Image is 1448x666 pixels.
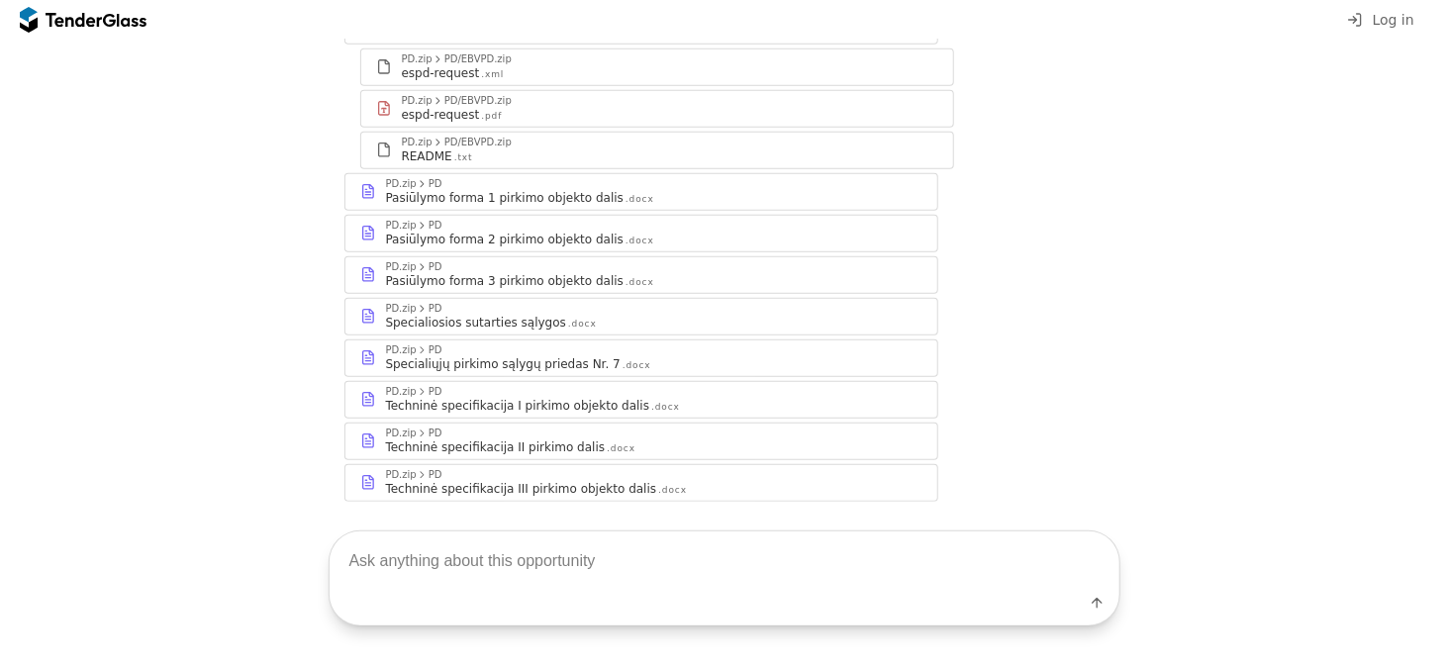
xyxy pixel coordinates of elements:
[481,110,502,123] div: .pdf
[386,387,417,397] div: PD.zip
[402,96,433,106] div: PD.zip
[402,54,433,64] div: PD.zip
[386,470,417,480] div: PD.zip
[344,381,938,419] a: PD.zipPDTechninė specifikacija I pirkimo objekto dalis.docx
[481,68,504,81] div: .xml
[429,428,442,438] div: PD
[658,484,687,497] div: .docx
[386,221,417,231] div: PD.zip
[626,235,654,247] div: .docx
[402,107,480,123] div: espd-request
[651,401,680,414] div: .docx
[344,173,938,211] a: PD.zipPDPasiūlymo forma 1 pirkimo objekto dalis.docx
[386,481,657,497] div: Techninė specifikacija III pirkimo objekto dalis
[360,48,954,86] a: PD.zipPD/EBVPD.zipespd-request.xml
[429,387,442,397] div: PD
[386,190,625,206] div: Pasiūlymo forma 1 pirkimo objekto dalis
[623,359,651,372] div: .docx
[386,273,625,289] div: Pasiūlymo forma 3 pirkimo objekto dalis
[429,262,442,272] div: PD
[386,439,606,455] div: Techninė specifikacija II pirkimo dalis
[626,276,654,289] div: .docx
[344,464,938,502] a: PD.zipPDTechninė specifikacija III pirkimo objekto dalis.docx
[626,193,654,206] div: .docx
[607,442,635,455] div: .docx
[386,232,625,247] div: Pasiūlymo forma 2 pirkimo objekto dalis
[386,356,621,372] div: Specialiųjų pirkimo sąlygų priedas Nr. 7
[429,221,442,231] div: PD
[402,148,452,164] div: README
[360,90,954,128] a: PD.zipPD/EBVPD.zipespd-request.pdf
[386,345,417,355] div: PD.zip
[344,339,938,377] a: PD.zipPDSpecialiųjų pirkimo sąlygų priedas Nr. 7.docx
[402,138,433,147] div: PD.zip
[386,179,417,189] div: PD.zip
[344,215,938,252] a: PD.zipPDPasiūlymo forma 2 pirkimo objekto dalis.docx
[429,304,442,314] div: PD
[444,54,512,64] div: PD/EBVPD.zip
[429,470,442,480] div: PD
[386,398,650,414] div: Techninė specifikacija I pirkimo objekto dalis
[1373,12,1414,28] span: Log in
[444,96,512,106] div: PD/EBVPD.zip
[429,179,442,189] div: PD
[386,315,567,331] div: Specialiosios sutarties sąlygos
[429,345,442,355] div: PD
[344,423,938,460] a: PD.zipPDTechninė specifikacija II pirkimo dalis.docx
[344,256,938,294] a: PD.zipPDPasiūlymo forma 3 pirkimo objekto dalis.docx
[1341,8,1420,33] button: Log in
[568,318,597,331] div: .docx
[386,428,417,438] div: PD.zip
[454,151,473,164] div: .txt
[444,138,512,147] div: PD/EBVPD.zip
[386,262,417,272] div: PD.zip
[344,298,938,335] a: PD.zipPDSpecialiosios sutarties sąlygos.docx
[360,132,954,169] a: PD.zipPD/EBVPD.zipREADME.txt
[402,65,480,81] div: espd-request
[386,304,417,314] div: PD.zip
